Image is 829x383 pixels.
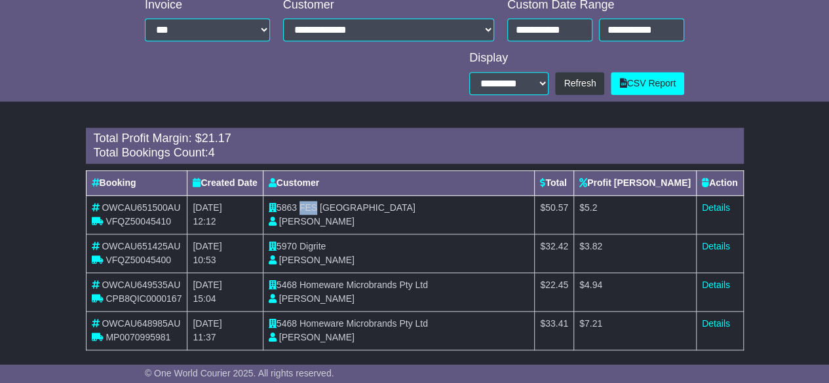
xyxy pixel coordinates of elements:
span: [DATE] [193,318,222,329]
span: 15:04 [193,293,216,304]
span: VFQZ50045400 [106,255,171,265]
a: Details [702,202,730,213]
a: CSV Report [611,72,684,95]
td: $ [535,312,574,350]
div: Total Bookings Count: [94,146,736,160]
span: [PERSON_NAME] [279,293,355,304]
th: Customer [263,171,534,196]
span: 5468 [277,318,297,329]
th: Action [696,171,743,196]
a: Details [702,241,730,251]
span: 4 [208,146,215,159]
span: CPB8QIC0000167 [106,293,182,304]
span: OWCAU651500AU [102,202,180,213]
td: $ [574,234,697,273]
span: 7.21 [585,318,602,329]
div: Total Profit Margin: $ [94,132,736,146]
span: 33.41 [545,318,568,329]
th: Booking [86,171,187,196]
span: 32.42 [545,241,568,251]
td: $ [535,273,574,312]
span: [DATE] [193,241,222,251]
span: OWCAU649535AU [102,280,180,290]
span: VFQZ50045410 [106,216,171,227]
span: 22.45 [545,280,568,290]
th: Total [535,171,574,196]
span: Homeware Microbrands Pty Ltd [299,318,428,329]
th: Created Date [187,171,263,196]
span: OWCAU651425AU [102,241,180,251]
span: FES [GEOGRAPHIC_DATA] [299,202,415,213]
span: 4.94 [585,280,602,290]
span: 5970 [277,241,297,251]
span: Digrite [299,241,326,251]
button: Refresh [555,72,604,95]
a: Details [702,318,730,329]
span: 12:12 [193,216,216,227]
span: [DATE] [193,202,222,213]
span: © One World Courier 2025. All rights reserved. [145,368,334,378]
span: OWCAU648985AU [102,318,180,329]
th: Profit [PERSON_NAME] [574,171,697,196]
span: Homeware Microbrands Pty Ltd [299,280,428,290]
td: $ [574,196,697,234]
span: [PERSON_NAME] [279,216,355,227]
td: $ [574,312,697,350]
span: [DATE] [193,280,222,290]
a: Details [702,280,730,290]
span: 50.57 [545,202,568,213]
span: [PERSON_NAME] [279,255,355,265]
span: 10:53 [193,255,216,265]
span: 5.2 [585,202,597,213]
td: $ [535,196,574,234]
div: Display [469,51,684,65]
span: 3.82 [585,241,602,251]
span: 21.17 [202,132,231,145]
span: 5863 [277,202,297,213]
span: MP0070995981 [106,332,170,342]
span: 5468 [277,280,297,290]
span: 11:37 [193,332,216,342]
td: $ [535,234,574,273]
span: [PERSON_NAME] [279,332,355,342]
td: $ [574,273,697,312]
